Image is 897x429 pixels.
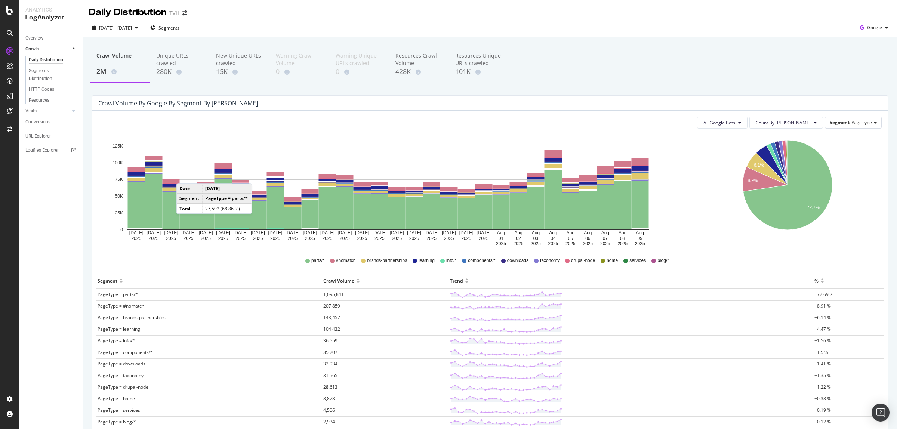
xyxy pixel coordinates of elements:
[814,419,831,425] span: +0.12 %
[25,107,70,115] a: Visits
[638,236,643,241] text: 09
[336,67,383,77] div: 0
[357,236,367,241] text: 2025
[532,231,540,236] text: Aug
[807,205,819,210] text: 72.7%
[147,22,182,34] button: Segments
[99,25,132,31] span: [DATE] - [DATE]
[98,303,144,309] span: PageType = #nomatch
[468,257,495,264] span: components/*
[29,67,70,83] div: Segments Distribution
[276,52,324,67] div: Warning Crawl Volume
[607,257,618,264] span: home
[629,257,646,264] span: services
[867,24,882,31] span: Google
[120,227,123,232] text: 0
[323,303,340,309] span: 207,859
[89,6,166,19] div: Daily Distribution
[444,236,454,241] text: 2025
[617,241,628,246] text: 2025
[372,231,386,236] text: [DATE]
[497,231,505,236] text: Aug
[336,52,383,67] div: Warning Unique URLs crawled
[461,236,471,241] text: 2025
[96,67,144,76] div: 2M
[814,372,831,379] span: +1.35 %
[872,404,890,422] div: Open Intercom Messenger
[635,241,645,246] text: 2025
[337,231,352,236] text: [DATE]
[857,22,891,34] button: Google
[303,231,317,236] text: [DATE]
[426,236,437,241] text: 2025
[814,349,828,355] span: +1.5 %
[514,241,524,246] text: 2025
[251,231,265,236] text: [DATE]
[181,231,195,236] text: [DATE]
[203,204,252,213] td: 27,592 (68.86 %)
[169,9,179,17] div: TVH
[540,257,560,264] span: taxonomy
[25,132,51,140] div: URL Explorer
[270,236,280,241] text: 2025
[29,67,77,83] a: Segments Distribution
[29,86,54,93] div: HTTP Codes
[323,236,333,241] text: 2025
[619,231,626,236] text: Aug
[29,56,77,64] a: Daily Distribution
[600,241,610,246] text: 2025
[112,143,123,149] text: 125K
[694,135,880,247] div: A chart.
[96,52,144,66] div: Crawl Volume
[814,326,831,332] span: +4.47 %
[636,231,644,236] text: Aug
[98,135,678,247] svg: A chart.
[409,236,419,241] text: 2025
[657,257,669,264] span: blog/*
[323,291,344,297] span: 1,695,841
[25,34,77,42] a: Overview
[749,117,823,129] button: Count By [PERSON_NAME]
[98,337,135,344] span: PageType = info/*
[112,160,123,166] text: 100K
[568,236,573,241] text: 05
[25,146,77,154] a: Logfiles Explorer
[89,22,141,34] button: [DATE] - [DATE]
[601,231,609,236] text: Aug
[814,384,831,390] span: +1.22 %
[166,236,176,241] text: 2025
[203,184,252,194] td: [DATE]
[814,395,831,402] span: +0.38 %
[98,419,136,425] span: PageType = blog/*
[115,177,123,182] text: 75K
[177,204,203,213] td: Total
[603,236,608,241] text: 07
[158,25,179,31] span: Segments
[311,257,324,264] span: parts/*
[25,45,70,53] a: Crawls
[323,407,335,413] span: 4,506
[276,67,324,77] div: 0
[25,6,77,13] div: Analytics
[442,231,456,236] text: [DATE]
[323,349,337,355] span: 35,207
[374,236,385,241] text: 2025
[499,236,504,241] text: 01
[25,118,50,126] div: Conversions
[216,67,264,77] div: 15K
[496,241,506,246] text: 2025
[323,372,337,379] span: 31,565
[514,231,522,236] text: Aug
[407,231,421,236] text: [DATE]
[355,231,369,236] text: [DATE]
[182,10,187,16] div: arrow-right-arrow-left
[253,236,263,241] text: 2025
[288,236,298,241] text: 2025
[548,241,558,246] text: 2025
[620,236,625,241] text: 08
[533,236,539,241] text: 03
[164,231,178,236] text: [DATE]
[129,231,144,236] text: [DATE]
[390,231,404,236] text: [DATE]
[98,314,166,321] span: PageType = brands-partnerships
